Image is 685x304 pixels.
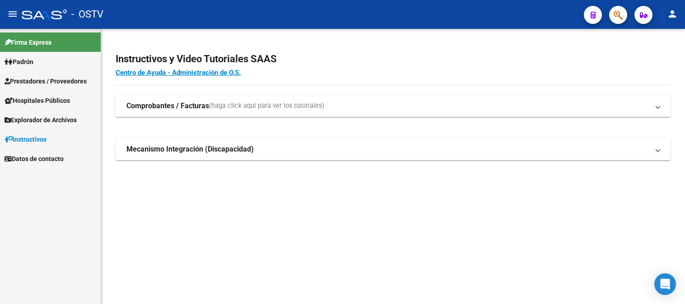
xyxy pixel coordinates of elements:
span: - OSTV [71,5,103,24]
div: Open Intercom Messenger [654,273,676,295]
mat-expansion-panel-header: Mecanismo Integración (Discapacidad) [116,138,671,160]
a: Centro de Ayuda - Administración de O.S. [116,69,241,77]
span: Explorador de Archivos [5,115,77,125]
span: Hospitales Públicos [5,96,70,106]
strong: Mecanismo Integración (Discapacidad) [126,144,254,154]
span: Instructivos [5,134,47,144]
span: Prestadores / Proveedores [5,76,87,86]
h2: Instructivos y Video Tutoriales SAAS [116,51,671,68]
mat-expansion-panel-header: Comprobantes / Facturas(haga click aquí para ver los tutoriales) [116,95,671,117]
strong: Comprobantes / Facturas [126,101,209,111]
mat-icon: menu [7,9,18,19]
span: Padrón [5,57,33,67]
span: Firma Express [5,37,51,47]
mat-icon: person [667,9,678,19]
span: Datos de contacto [5,154,64,164]
span: (haga click aquí para ver los tutoriales) [209,101,324,111]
